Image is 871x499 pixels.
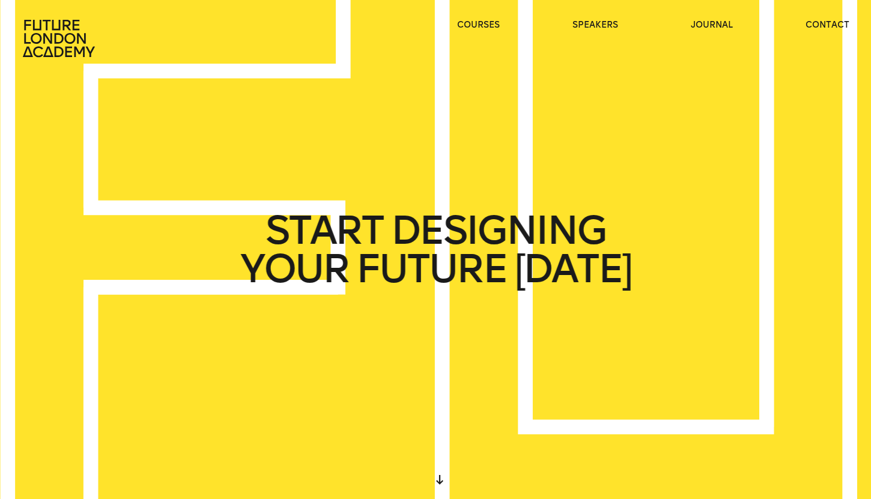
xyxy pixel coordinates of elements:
a: contact [806,19,849,31]
span: YOUR [240,250,348,288]
a: courses [457,19,500,31]
a: journal [691,19,733,31]
span: [DATE] [514,250,631,288]
span: DESIGNING [391,211,605,250]
a: speakers [572,19,618,31]
span: START [266,211,383,250]
span: FUTURE [356,250,506,288]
